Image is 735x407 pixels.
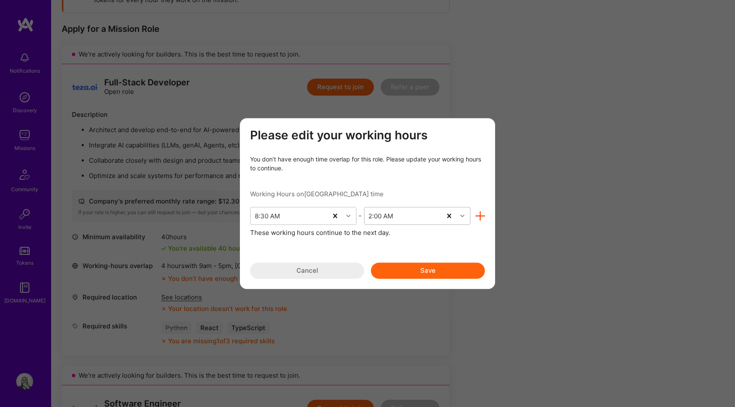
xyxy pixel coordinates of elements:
div: 2:00 AM [368,211,393,220]
div: 8:30 AM [255,211,280,220]
i: icon Chevron [346,214,350,218]
div: You don’t have enough time overlap for this role. Please update your working hours to continue. [250,155,485,172]
button: Save [371,263,485,279]
h3: Please edit your working hours [250,128,485,143]
div: These working hours continue to the next day. [250,228,485,237]
button: Cancel [250,263,364,279]
div: - [356,211,364,220]
div: modal [240,118,495,289]
div: Working Hours on [GEOGRAPHIC_DATA] time [250,189,485,198]
i: icon Chevron [460,214,464,218]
